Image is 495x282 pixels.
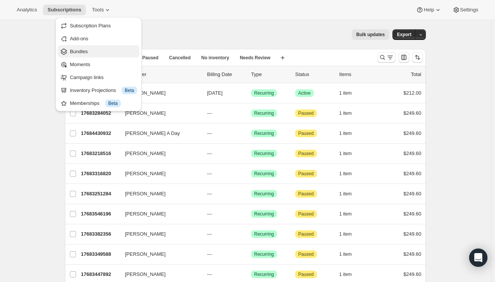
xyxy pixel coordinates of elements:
div: Inventory Projections [70,87,137,94]
span: --- [207,211,212,217]
span: $249.60 [403,171,421,176]
span: 1 item [339,271,352,277]
span: Paused [142,55,158,61]
p: 17684430932 [81,130,119,137]
span: $249.60 [403,251,421,257]
span: $249.60 [403,191,421,196]
span: $249.60 [403,130,421,136]
span: Paused [298,271,314,277]
span: Recurring [254,191,274,197]
div: 17683546196[PERSON_NAME]---SuccessRecurringAttentionPaused1 item$249.60 [81,209,421,219]
span: 1 item [339,171,352,177]
span: Export [397,32,411,38]
button: Moments [58,58,139,70]
button: Bundles [58,45,139,57]
span: Paused [298,251,314,257]
span: Paused [298,231,314,237]
span: 1 item [339,251,352,257]
button: 1 item [339,168,360,179]
span: 1 item [339,110,352,116]
button: 1 item [339,229,360,239]
span: Paused [298,151,314,157]
span: --- [207,251,212,257]
span: --- [207,271,212,277]
button: Inventory Projections [58,84,139,96]
span: Subscriptions [47,7,81,13]
button: Memberships [58,97,139,109]
button: Export [392,29,416,40]
span: Recurring [254,110,274,116]
span: --- [207,151,212,156]
div: 17684430932[PERSON_NAME] A Day---SuccessRecurringAttentionPaused1 item$249.60 [81,128,421,139]
span: 1 item [339,231,352,237]
button: Customize table column order and visibility [399,52,409,63]
span: Paused [298,171,314,177]
button: Tools [87,5,116,15]
button: 1 item [339,249,360,260]
button: Search and filter results [377,52,395,63]
span: Paused [298,110,314,116]
span: Bundles [70,49,88,54]
div: 17644879956[PERSON_NAME][DATE]SuccessRecurringSuccessActive1 item$212.00 [81,88,421,98]
span: [PERSON_NAME] [125,210,166,218]
span: Recurring [254,231,274,237]
span: 1 item [339,130,352,136]
div: 17683382356[PERSON_NAME]---SuccessRecurringAttentionPaused1 item$249.60 [81,229,421,239]
button: Create new view [277,52,289,63]
button: [PERSON_NAME] [120,147,196,160]
span: --- [207,231,212,237]
p: Status [295,71,333,78]
button: Campaign links [58,71,139,83]
span: $212.00 [403,90,421,96]
span: [PERSON_NAME] [125,271,166,278]
span: [PERSON_NAME] [125,170,166,177]
p: 17683447892 [81,271,119,278]
span: Subscription Plans [70,23,111,29]
span: Beta [108,100,118,106]
span: [PERSON_NAME] [125,230,166,238]
span: 1 item [339,151,352,157]
button: 1 item [339,209,360,219]
p: Customer [125,71,201,78]
span: Recurring [254,130,274,136]
button: [PERSON_NAME] [120,228,196,240]
span: 1 item [339,211,352,217]
span: $249.60 [403,151,421,156]
span: [DATE] [207,90,223,96]
span: Recurring [254,90,274,96]
span: [PERSON_NAME] [125,150,166,157]
button: [PERSON_NAME] [120,208,196,220]
button: 1 item [339,189,360,199]
span: Paused [298,211,314,217]
span: Analytics [17,7,37,13]
button: [PERSON_NAME] [120,268,196,280]
span: [PERSON_NAME] [125,190,166,198]
button: Sort the results [412,52,423,63]
button: Help [411,5,446,15]
button: Subscriptions [43,5,86,15]
span: Paused [298,191,314,197]
span: 1 item [339,191,352,197]
span: Help [424,7,434,13]
button: Subscription Plans [58,19,139,32]
span: --- [207,130,212,136]
p: 17683546196 [81,210,119,218]
div: 17683447892[PERSON_NAME]---SuccessRecurringAttentionPaused1 item$249.60 [81,269,421,280]
button: [PERSON_NAME] [120,248,196,260]
div: 17683316820[PERSON_NAME]---SuccessRecurringAttentionPaused1 item$249.60 [81,168,421,179]
span: Beta [125,87,134,93]
div: Open Intercom Messenger [469,249,487,267]
span: $249.60 [403,271,421,277]
span: --- [207,191,212,196]
span: Paused [298,130,314,136]
button: [PERSON_NAME] [120,168,196,180]
button: 1 item [339,148,360,159]
span: Recurring [254,151,274,157]
span: Add-ons [70,36,88,41]
button: [PERSON_NAME] [120,87,196,99]
button: [PERSON_NAME] [120,188,196,200]
span: Settings [460,7,478,13]
span: Active [298,90,311,96]
p: Total [411,71,421,78]
div: 17683251284[PERSON_NAME]---SuccessRecurringAttentionPaused1 item$249.60 [81,189,421,199]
